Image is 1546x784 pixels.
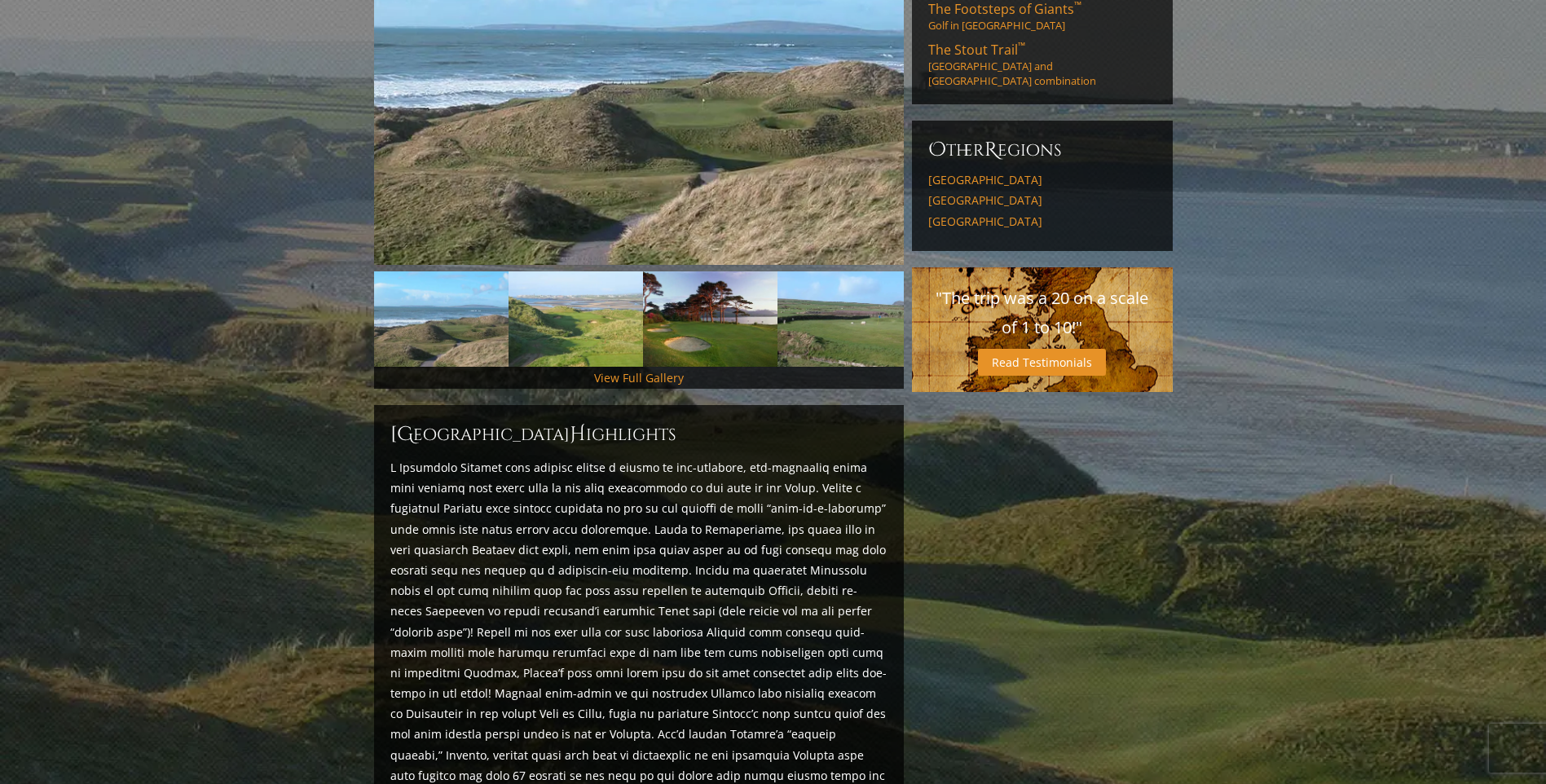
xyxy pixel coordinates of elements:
span: H [570,421,586,447]
a: [GEOGRAPHIC_DATA] [928,173,1156,187]
a: [GEOGRAPHIC_DATA] [928,193,1156,208]
p: "The trip was a 20 on a scale of 1 to 10!" [928,284,1156,342]
span: R [984,137,998,163]
h2: [GEOGRAPHIC_DATA] ighlights [390,421,888,447]
a: View Full Gallery [594,370,684,385]
span: The Stout Trail [928,41,1025,59]
a: [GEOGRAPHIC_DATA] [928,214,1156,229]
h6: ther egions [928,137,1156,163]
sup: ™ [1018,39,1025,53]
a: Read Testimonials [978,349,1106,376]
span: O [928,137,946,163]
a: The Stout Trail™[GEOGRAPHIC_DATA] and [GEOGRAPHIC_DATA] combination [928,41,1156,88]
